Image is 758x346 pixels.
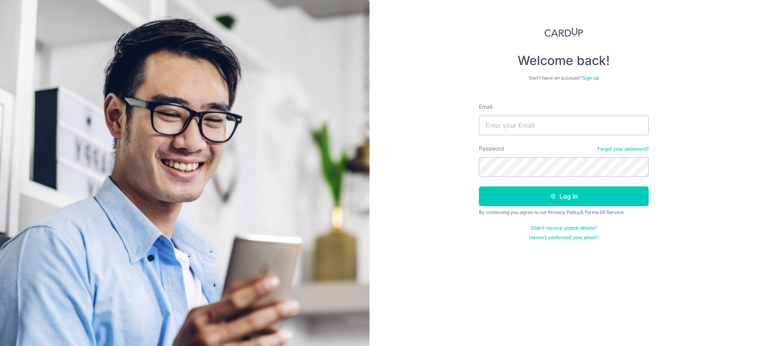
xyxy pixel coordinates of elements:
[531,225,597,231] a: Didn't receive unlock details?
[479,145,504,153] label: Password
[479,186,649,206] button: Log in
[529,234,599,241] a: Haven't confirmed your email?
[479,209,649,216] div: By continuing you agree to our &
[479,103,492,111] label: Email
[548,209,580,215] a: Privacy Policy
[544,28,583,37] img: CardUp Logo
[479,115,649,135] input: Enter your Email
[597,146,649,152] a: Forgot your password?
[479,75,649,81] div: Don’t have an account?
[584,209,624,215] a: Terms Of Service
[582,75,599,81] a: Sign up
[479,53,649,69] h4: Welcome back!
